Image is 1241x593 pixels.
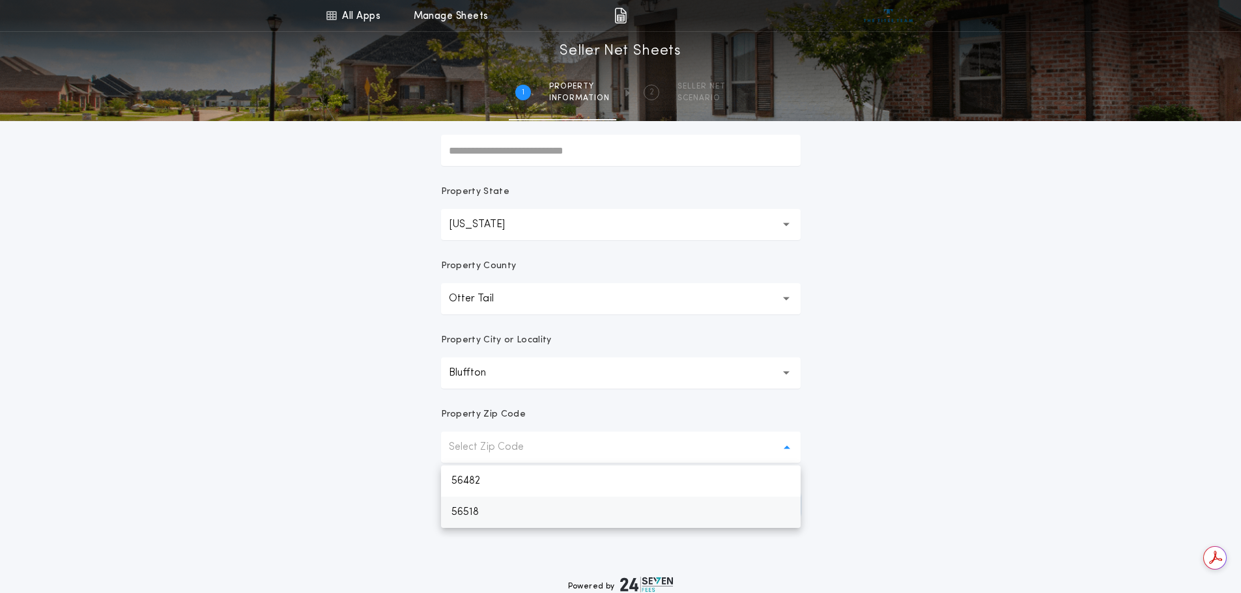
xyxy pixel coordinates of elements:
button: Otter Tail [441,283,801,314]
p: Property County [441,260,517,273]
p: 56482 [441,465,801,497]
h2: 2 [649,87,654,98]
p: 56518 [441,497,801,528]
span: SELLER NET [678,81,726,92]
img: img [614,8,627,23]
button: Select Zip Code [441,432,801,463]
h2: 1 [522,87,524,98]
img: logo [620,577,674,592]
p: [US_STATE] [449,217,526,232]
p: Select Zip Code [449,439,545,455]
img: vs-icon [864,9,913,22]
p: Property City or Locality [441,334,552,347]
p: Otter Tail [449,291,515,307]
span: Property [549,81,610,92]
ul: Select Zip Code [441,465,801,528]
span: information [549,93,610,103]
p: Bluffton [449,365,507,381]
button: Bluffton [441,357,801,389]
p: Property State [441,186,509,199]
p: Property Zip Code [441,408,526,421]
div: Powered by [568,577,674,592]
button: [US_STATE] [441,209,801,240]
h1: Seller Net Sheets [560,41,681,62]
span: SCENARIO [678,93,726,103]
